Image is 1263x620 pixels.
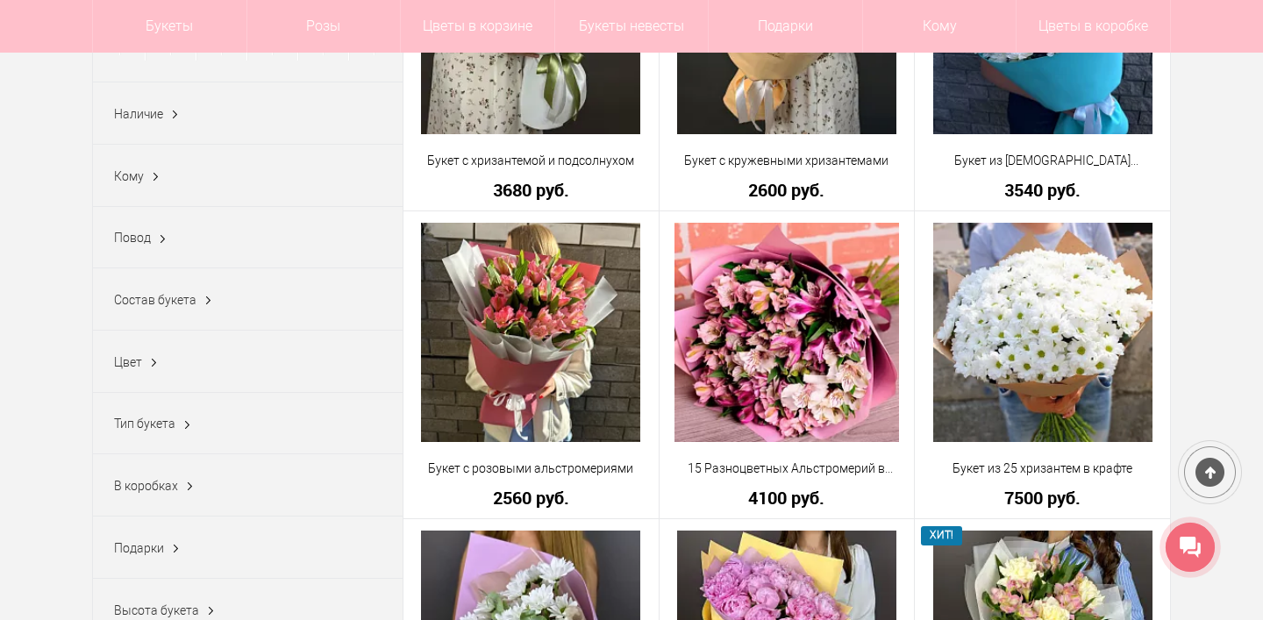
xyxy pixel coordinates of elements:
[114,479,178,493] span: В коробках
[114,603,199,617] span: Высота букета
[114,169,144,183] span: Кому
[114,293,196,307] span: Состав букета
[415,152,647,170] a: Букет с хризантемой и подсолнухом
[933,223,1152,442] img: Букет из 25 хризантем в крафте
[415,460,647,478] a: Букет с розовыми альстромериями
[421,223,640,442] img: Букет с розовыми альстромериями
[926,460,1159,478] a: Букет из 25 хризантем в крафте
[415,488,647,507] a: 2560 руб.
[415,181,647,199] a: 3680 руб.
[674,223,900,442] img: 15 Разноцветных Альстромерий в упаковке
[114,355,142,369] span: Цвет
[114,541,164,555] span: Подарки
[671,488,903,507] a: 4100 руб.
[114,231,151,245] span: Повод
[114,417,175,431] span: Тип букета
[921,526,962,545] span: ХИТ!
[671,181,903,199] a: 2600 руб.
[926,181,1159,199] a: 3540 руб.
[671,152,903,170] a: Букет с кружевными хризантемами
[114,107,163,121] span: Наличие
[671,460,903,478] a: 15 Разноцветных Альстромерий в упаковке
[926,152,1159,170] a: Букет из [DEMOGRAPHIC_DATA] кустовых
[926,488,1159,507] a: 7500 руб.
